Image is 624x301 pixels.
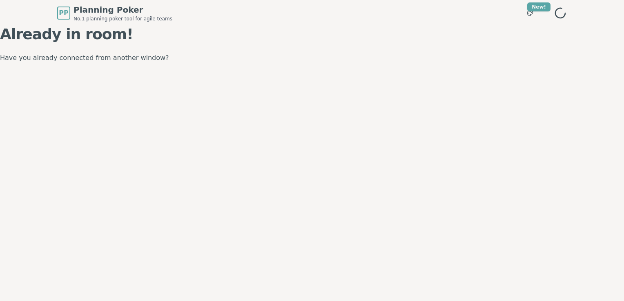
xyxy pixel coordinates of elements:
[527,2,550,11] div: New!
[523,6,537,20] button: New!
[57,4,172,22] a: PPPlanning PokerNo.1 planning poker tool for agile teams
[59,8,68,18] span: PP
[74,15,172,22] span: No.1 planning poker tool for agile teams
[74,4,172,15] span: Planning Poker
